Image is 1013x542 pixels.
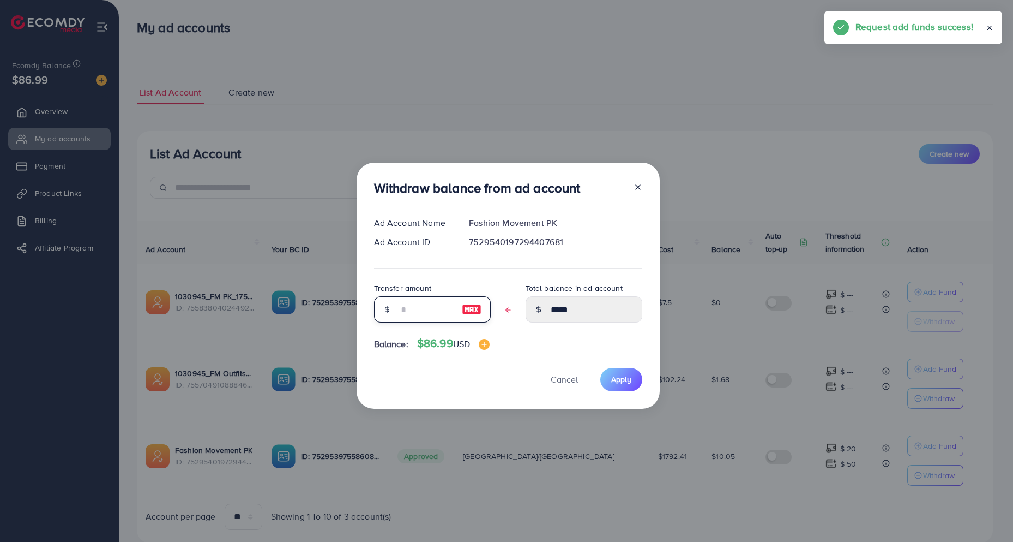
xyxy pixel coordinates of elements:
div: Ad Account Name [365,217,461,229]
div: 7529540197294407681 [460,236,650,248]
span: USD [453,338,470,350]
span: Cancel [551,373,578,385]
img: image [479,339,490,350]
button: Apply [600,368,642,391]
img: image [462,303,481,316]
h5: Request add funds success! [855,20,973,34]
label: Transfer amount [374,283,431,294]
h3: Withdraw balance from ad account [374,180,581,196]
h4: $86.99 [417,337,490,350]
span: Balance: [374,338,408,350]
label: Total balance in ad account [526,283,623,294]
button: Cancel [537,368,592,391]
div: Fashion Movement PK [460,217,650,229]
iframe: Chat [967,493,1005,534]
span: Apply [611,374,631,385]
div: Ad Account ID [365,236,461,248]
